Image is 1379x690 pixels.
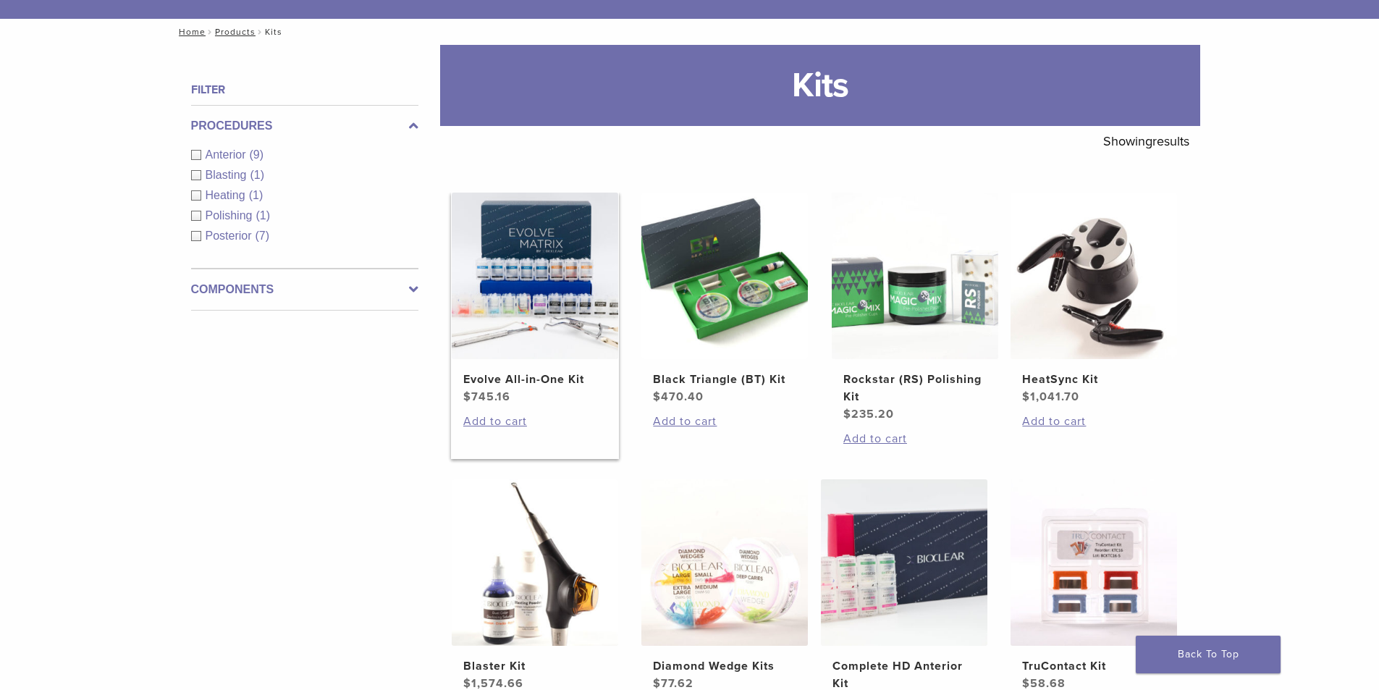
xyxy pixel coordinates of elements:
a: Products [215,27,256,37]
img: Diamond Wedge Kits [641,479,808,646]
img: Rockstar (RS) Polishing Kit [832,193,998,359]
span: Blasting [206,169,250,181]
span: / [256,28,265,35]
h2: Diamond Wedge Kits [653,657,796,675]
a: Home [174,27,206,37]
bdi: 1,041.70 [1022,390,1079,404]
span: Polishing [206,209,256,222]
span: $ [843,407,851,421]
p: Showing results [1103,126,1189,156]
span: / [206,28,215,35]
img: Blaster Kit [452,479,618,646]
h4: Filter [191,81,418,98]
a: Back To Top [1136,636,1281,673]
a: Add to cart: “Black Triangle (BT) Kit” [653,413,796,430]
span: (1) [256,209,270,222]
h2: Black Triangle (BT) Kit [653,371,796,388]
img: Black Triangle (BT) Kit [641,193,808,359]
h1: Kits [440,45,1200,126]
span: Heating [206,189,249,201]
h2: Rockstar (RS) Polishing Kit [843,371,987,405]
bdi: 235.20 [843,407,894,421]
img: TruContact Kit [1011,479,1177,646]
a: Evolve All-in-One KitEvolve All-in-One Kit $745.16 [451,193,620,405]
label: Procedures [191,117,418,135]
span: $ [1022,390,1030,404]
img: HeatSync Kit [1011,193,1177,359]
span: (1) [250,169,264,181]
nav: Kits [169,19,1211,45]
span: (9) [250,148,264,161]
h2: TruContact Kit [1022,657,1165,675]
a: HeatSync KitHeatSync Kit $1,041.70 [1010,193,1178,405]
span: (7) [256,230,270,242]
h2: Evolve All-in-One Kit [463,371,607,388]
label: Components [191,281,418,298]
span: $ [463,390,471,404]
span: (1) [249,189,263,201]
img: Evolve All-in-One Kit [452,193,618,359]
a: Add to cart: “HeatSync Kit” [1022,413,1165,430]
a: Add to cart: “Rockstar (RS) Polishing Kit” [843,430,987,447]
img: Complete HD Anterior Kit [821,479,987,646]
h2: HeatSync Kit [1022,371,1165,388]
span: $ [653,390,661,404]
bdi: 745.16 [463,390,510,404]
a: Add to cart: “Evolve All-in-One Kit” [463,413,607,430]
span: Anterior [206,148,250,161]
h2: Blaster Kit [463,657,607,675]
a: Black Triangle (BT) KitBlack Triangle (BT) Kit $470.40 [641,193,809,405]
bdi: 470.40 [653,390,704,404]
a: Rockstar (RS) Polishing KitRockstar (RS) Polishing Kit $235.20 [831,193,1000,423]
span: Posterior [206,230,256,242]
